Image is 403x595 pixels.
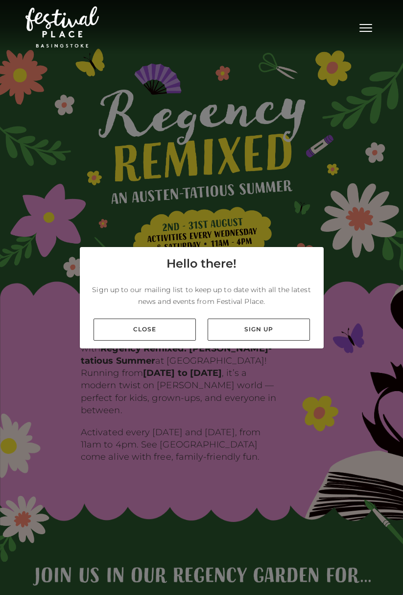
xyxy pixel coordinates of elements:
p: Sign up to our mailing list to keep up to date with all the latest news and events from Festival ... [88,284,316,307]
a: Close [94,319,196,341]
img: Festival Place Logo [25,6,99,48]
a: Sign up [208,319,310,341]
button: Toggle navigation [354,20,378,34]
h4: Hello there! [166,255,237,273]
